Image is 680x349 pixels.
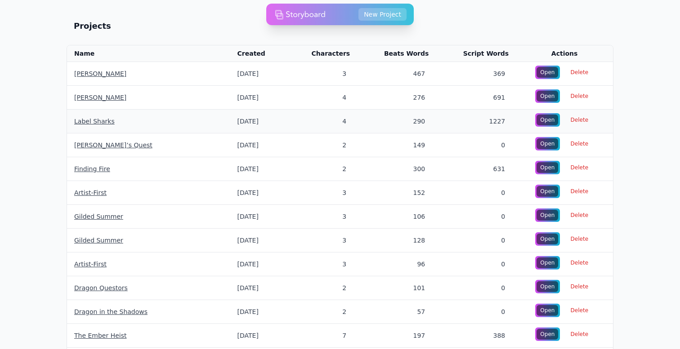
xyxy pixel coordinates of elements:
[74,94,126,101] a: [PERSON_NAME]
[535,185,559,198] a: Open
[286,324,357,348] td: 7
[565,137,594,150] span: Delete
[535,113,559,127] a: Open
[230,133,287,157] td: [DATE]
[436,276,516,300] td: 0
[230,110,287,133] td: [DATE]
[436,157,516,181] td: 631
[357,62,436,86] td: 467
[230,300,287,324] td: [DATE]
[275,5,326,23] img: storyboard
[535,232,559,246] a: Open
[565,114,594,126] span: Delete
[74,213,123,220] a: Gilded Summer
[516,45,613,62] th: Actions
[67,45,230,62] th: Name
[357,229,436,252] td: 128
[537,186,558,197] div: Open
[74,20,111,32] h2: Projects
[230,324,287,348] td: [DATE]
[358,8,407,21] a: New Project
[286,229,357,252] td: 3
[537,257,558,268] div: Open
[357,205,436,229] td: 106
[357,157,436,181] td: 300
[537,281,558,292] div: Open
[436,300,516,324] td: 0
[286,133,357,157] td: 2
[286,86,357,110] td: 4
[436,133,516,157] td: 0
[537,162,558,173] div: Open
[535,161,559,174] a: Open
[436,324,516,348] td: 388
[535,137,559,150] a: Open
[74,308,148,315] a: Dragon in the Shadows
[357,45,436,62] th: Beats Words
[74,118,115,125] a: Label Sharks
[357,324,436,348] td: 197
[357,133,436,157] td: 149
[286,157,357,181] td: 2
[565,185,594,198] span: Delete
[230,276,287,300] td: [DATE]
[286,276,357,300] td: 2
[535,66,559,79] a: Open
[74,189,107,196] a: Artist-First
[537,210,558,221] div: Open
[74,165,110,172] a: Finding Fire
[357,86,436,110] td: 276
[537,91,558,102] div: Open
[230,205,287,229] td: [DATE]
[286,110,357,133] td: 4
[436,252,516,276] td: 0
[565,304,594,317] span: Delete
[74,70,126,77] a: [PERSON_NAME]
[74,141,152,149] a: [PERSON_NAME]’s Quest
[286,181,357,205] td: 3
[535,280,559,293] a: Open
[537,138,558,149] div: Open
[357,300,436,324] td: 57
[537,115,558,125] div: Open
[436,181,516,205] td: 0
[535,89,559,103] a: Open
[565,280,594,293] span: Delete
[535,304,559,317] a: Open
[357,252,436,276] td: 96
[357,276,436,300] td: 101
[286,62,357,86] td: 3
[230,86,287,110] td: [DATE]
[74,332,127,339] a: The Ember Heist
[74,237,123,244] a: Gilded Summer
[230,181,287,205] td: [DATE]
[565,90,594,102] span: Delete
[230,157,287,181] td: [DATE]
[436,45,516,62] th: Script Words
[436,62,516,86] td: 369
[436,110,516,133] td: 1227
[565,328,594,340] span: Delete
[537,234,558,244] div: Open
[565,209,594,221] span: Delete
[74,284,128,292] a: Dragon Questors
[230,45,287,62] th: Created
[565,233,594,245] span: Delete
[286,252,357,276] td: 3
[565,161,594,174] span: Delete
[537,305,558,316] div: Open
[535,327,559,341] a: Open
[565,256,594,269] span: Delete
[537,67,558,78] div: Open
[537,329,558,340] div: Open
[286,205,357,229] td: 3
[74,261,107,268] a: Artist-First
[535,256,559,269] a: Open
[565,66,594,79] span: Delete
[286,45,357,62] th: Characters
[230,62,287,86] td: [DATE]
[230,252,287,276] td: [DATE]
[357,110,436,133] td: 290
[230,229,287,252] td: [DATE]
[535,208,559,222] a: Open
